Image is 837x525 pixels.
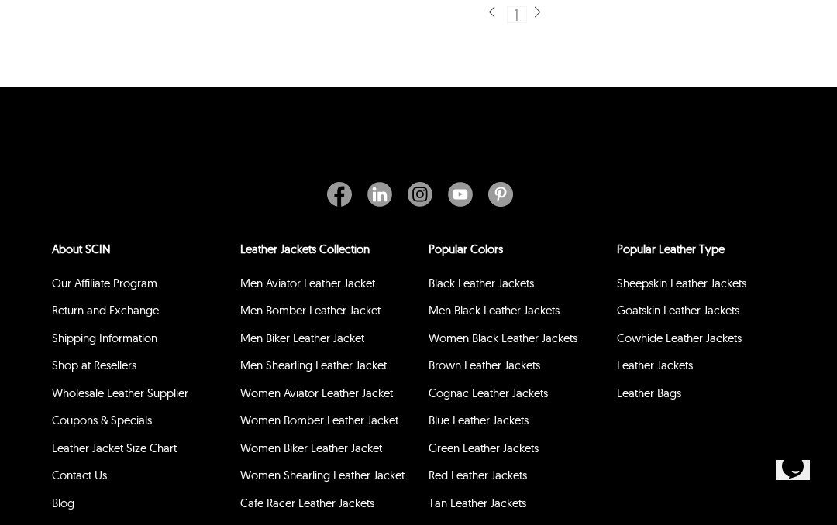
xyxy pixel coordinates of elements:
li: Women Biker Leather Jacket [238,437,418,465]
a: Instagram [400,182,440,207]
li: Our Affiliate Program [50,273,230,300]
div: 1 [507,6,527,23]
li: Shop at Resellers [50,355,230,383]
li: Women Bomber Leather Jacket [238,410,418,437]
a: Leather Jackets [617,358,693,372]
li: Leather Jackets [615,355,795,383]
iframe: chat widget [770,460,821,510]
li: Men Aviator Leather Jacket [238,273,418,300]
a: Leather Bags [617,386,681,400]
li: Men Bomber Leather Jacket [238,300,418,328]
img: Facebook [327,182,352,207]
li: Shipping Information [50,328,230,355]
li: Black Leather Jackets [426,273,607,300]
li: Sheepskin Leather Jackets [615,273,795,300]
a: Linkedin [360,182,400,207]
a: Green Leather Jackets [429,441,539,455]
a: Goatskin Leather Jackets [617,303,739,317]
a: Cognac Leather Jackets [429,386,548,400]
a: Wholesale Leather Supplier [52,386,188,400]
a: Women Aviator Leather Jacket [240,386,393,400]
li: Men Biker Leather Jacket [238,328,418,355]
a: Black Leather Jackets [429,276,534,290]
img: Instagram [408,182,432,207]
a: Contact Us [52,468,107,482]
li: Coupons & Specials [50,410,230,437]
li: Leather Bags [615,383,795,410]
img: sprite-icon [531,5,543,20]
a: Cafe Racer Leather Jackets [240,496,374,510]
a: Brown Leather Jackets [429,358,540,372]
li: Women Black Leather Jackets [426,328,607,355]
a: Women Biker Leather Jacket [240,441,382,455]
li: Blue Leather Jackets [426,410,607,437]
a: Shop at Resellers [52,358,136,372]
li: Return and Exchange [50,300,230,328]
li: Men Shearling Leather Jacket [238,355,418,383]
li: Brown Leather Jackets [426,355,607,383]
li: Blog [50,492,230,520]
a: Leather Jackets Collection [240,242,370,256]
a: Leather Jacket Size Chart [52,441,177,455]
li: Cowhide Leather Jackets [615,328,795,355]
a: Men Shearling Leather Jacket [240,358,387,372]
a: Red Leather Jackets [429,468,527,482]
li: Wholesale Leather Supplier [50,383,230,410]
a: Women Bomber Leather Jacket [240,413,398,427]
li: Tan Leather Jackets [426,492,607,520]
li: Cognac Leather Jackets [426,383,607,410]
a: Men Black Leather Jackets [429,303,560,317]
img: sprite-icon [485,5,498,20]
a: About SCIN [52,242,111,256]
li: Goatskin Leather Jackets [615,300,795,328]
li: Contact Us [50,465,230,492]
img: Youtube [448,182,473,207]
li: Leather Jacket Size Chart [50,437,230,465]
li: Cafe Racer Leather Jackets [238,492,418,520]
a: Return and Exchange [52,303,159,317]
a: Pinterest [480,182,513,207]
a: Shipping Information [52,331,157,345]
a: Coupons & Specials [52,413,152,427]
a: Men Biker Leather Jacket [240,331,364,345]
a: Facebook [327,182,360,207]
a: Youtube [440,182,480,207]
a: Blue Leather Jackets [429,413,529,427]
a: Women Shearling Leather Jacket [240,468,405,482]
a: Our Affiliate Program [52,276,157,290]
a: Men Bomber Leather Jacket [240,303,381,317]
a: Men Aviator Leather Jacket [240,276,375,290]
li: Green Leather Jackets [426,437,607,465]
img: Pinterest [488,182,513,207]
a: Women Black Leather Jackets [429,331,577,345]
a: Popular Leather Type [617,242,725,256]
li: Men Black Leather Jackets [426,300,607,328]
li: Women Aviator Leather Jacket [238,383,418,410]
a: Blog [52,496,74,510]
img: Linkedin [367,182,392,207]
li: Red Leather Jackets [426,465,607,492]
a: Sheepskin Leather Jackets [617,276,746,290]
li: Women Shearling Leather Jacket [238,465,418,492]
a: popular leather jacket colors [429,242,503,256]
a: Tan Leather Jackets [429,496,526,510]
a: Cowhide Leather Jackets [617,331,742,345]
